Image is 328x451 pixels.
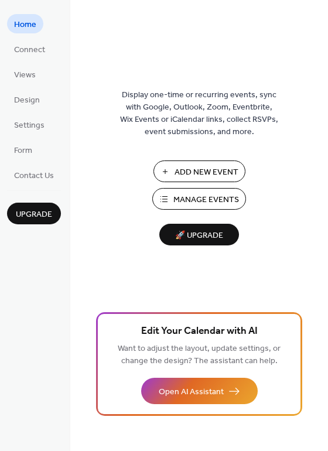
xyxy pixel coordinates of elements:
[7,203,61,224] button: Upgrade
[14,119,45,132] span: Settings
[7,140,39,159] a: Form
[14,170,54,182] span: Contact Us
[166,228,232,244] span: 🚀 Upgrade
[7,14,43,33] a: Home
[153,160,245,182] button: Add New Event
[159,224,239,245] button: 🚀 Upgrade
[141,323,258,340] span: Edit Your Calendar with AI
[118,341,281,369] span: Want to adjust the layout, update settings, or change the design? The assistant can help.
[7,165,61,184] a: Contact Us
[14,19,36,31] span: Home
[14,94,40,107] span: Design
[152,188,246,210] button: Manage Events
[173,194,239,206] span: Manage Events
[14,145,32,157] span: Form
[7,39,52,59] a: Connect
[7,64,43,84] a: Views
[7,90,47,109] a: Design
[120,89,278,138] span: Display one-time or recurring events, sync with Google, Outlook, Zoom, Eventbrite, Wix Events or ...
[141,378,258,404] button: Open AI Assistant
[175,166,238,179] span: Add New Event
[14,69,36,81] span: Views
[16,209,52,221] span: Upgrade
[7,115,52,134] a: Settings
[14,44,45,56] span: Connect
[159,386,224,398] span: Open AI Assistant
